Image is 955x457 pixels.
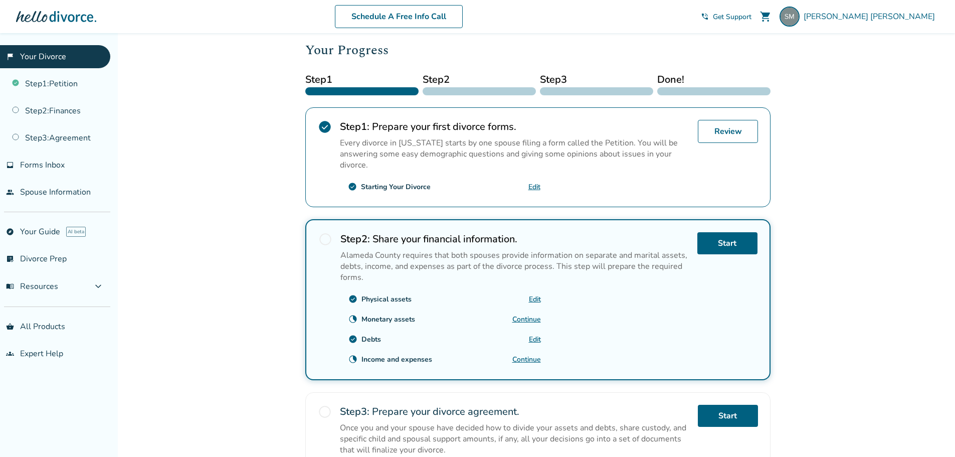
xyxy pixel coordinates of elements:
[340,422,690,455] p: Once you and your spouse have decided how to divide your assets and debts, share custody, and spe...
[423,72,536,87] span: Step 2
[6,323,14,331] span: shopping_basket
[804,11,939,22] span: [PERSON_NAME] [PERSON_NAME]
[6,53,14,61] span: flag_2
[340,405,690,418] h2: Prepare your divorce agreement.
[780,7,800,27] img: stacy_morales@hotmail.com
[348,355,357,364] span: clock_loader_40
[529,294,541,304] a: Edit
[6,161,14,169] span: inbox
[305,72,419,87] span: Step 1
[6,188,14,196] span: people
[6,282,14,290] span: menu_book
[6,350,14,358] span: groups
[361,335,381,344] div: Debts
[348,294,357,303] span: check_circle
[361,182,431,192] div: Starting Your Divorce
[340,120,369,133] strong: Step 1 :
[529,335,541,344] a: Edit
[340,405,369,418] strong: Step 3 :
[318,232,332,246] span: radio_button_unchecked
[361,315,415,324] div: Monetary assets
[905,409,955,457] iframe: Chat Widget
[348,182,357,191] span: check_circle
[340,232,689,246] h2: Share your financial information.
[512,355,541,364] a: Continue
[340,250,689,283] p: Alameda County requires that both spouses provide information on separate and marital assets, deb...
[348,315,357,324] span: clock_loader_40
[698,405,758,427] a: Start
[759,11,772,23] span: shopping_cart
[66,227,86,237] span: AI beta
[92,280,104,292] span: expand_more
[697,232,757,254] a: Start
[20,160,65,171] span: Forms Inbox
[701,13,709,21] span: phone_in_talk
[6,228,14,236] span: explore
[657,72,771,87] span: Done!
[340,120,690,133] h2: Prepare your first divorce forms.
[512,315,541,324] a: Continue
[361,355,432,364] div: Income and expenses
[335,5,463,28] a: Schedule A Free Info Call
[340,232,370,246] strong: Step 2 :
[6,255,14,263] span: list_alt_check
[318,405,332,419] span: radio_button_unchecked
[540,72,653,87] span: Step 3
[305,40,771,60] h2: Your Progress
[361,294,412,304] div: Physical assets
[698,120,758,143] a: Review
[6,281,58,292] span: Resources
[318,120,332,134] span: check_circle
[340,137,690,171] p: Every divorce in [US_STATE] starts by one spouse filing a form called the Petition. You will be a...
[713,12,751,22] span: Get Support
[348,335,357,344] span: check_circle
[528,182,540,192] a: Edit
[701,12,751,22] a: phone_in_talkGet Support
